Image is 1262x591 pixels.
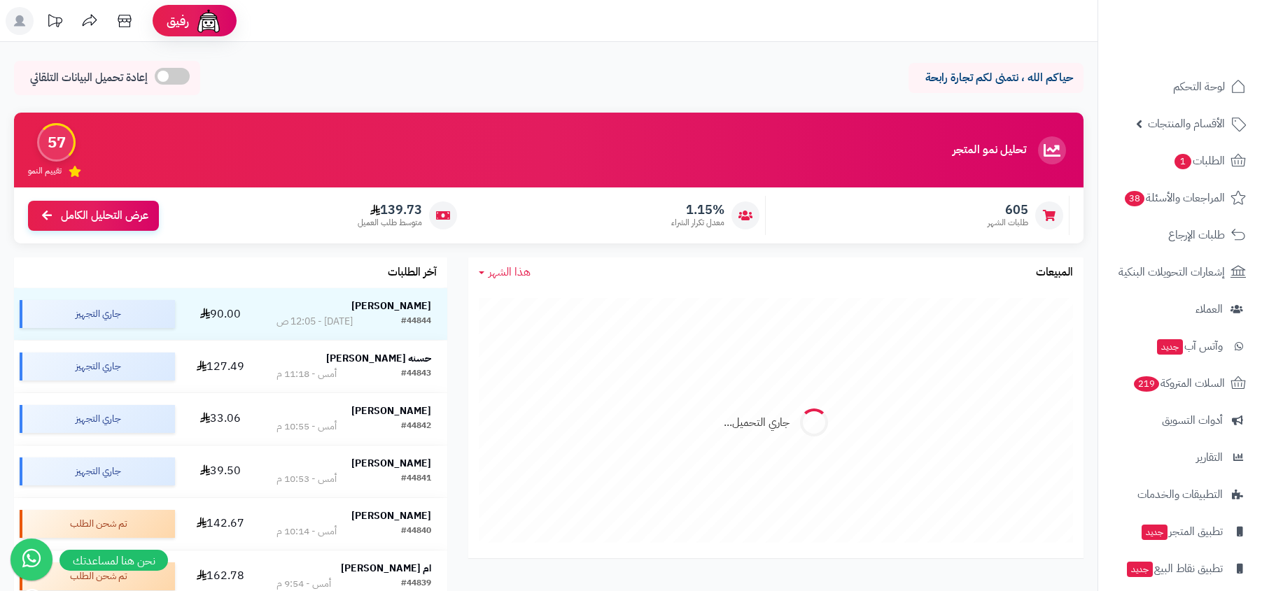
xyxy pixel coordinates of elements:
div: [DATE] - 12:05 ص [276,315,353,329]
td: 39.50 [181,446,260,497]
a: وآتس آبجديد [1107,329,1254,363]
span: لوحة التحكم [1173,77,1225,97]
div: أمس - 11:18 م [276,367,337,381]
span: 219 [1134,376,1159,392]
a: التقارير [1107,441,1254,474]
div: تم شحن الطلب [20,562,175,590]
span: 38 [1125,191,1144,206]
span: الأقسام والمنتجات [1148,114,1225,134]
a: هذا الشهر [479,264,531,280]
span: 1 [1175,154,1191,169]
td: 33.06 [181,393,260,445]
div: تم شحن الطلب [20,510,175,538]
div: #44840 [401,525,431,539]
span: هذا الشهر [489,264,531,280]
h3: آخر الطلبات [388,266,437,279]
span: أدوات التسويق [1162,411,1223,430]
span: متوسط طلب العميل [358,217,422,229]
span: 1.15% [671,202,724,218]
a: التطبيقات والخدمات [1107,478,1254,511]
a: المراجعات والأسئلة38 [1107,181,1254,215]
a: عرض التحليل الكامل [28,201,159,231]
div: جاري التجهيز [20,405,175,433]
div: أمس - 10:53 م [276,472,337,486]
span: تقييم النمو [28,165,62,177]
div: جاري التحميل... [724,415,790,431]
strong: [PERSON_NAME] [351,508,431,523]
span: إشعارات التحويلات البنكية [1119,262,1225,282]
div: #44844 [401,315,431,329]
span: جديد [1157,339,1183,355]
span: معدل تكرار الشراء [671,217,724,229]
span: السلات المتروكة [1133,373,1225,393]
span: 605 [988,202,1028,218]
strong: [PERSON_NAME] [351,404,431,418]
a: تطبيق نقاط البيعجديد [1107,552,1254,585]
img: ai-face.png [195,7,223,35]
span: جديد [1127,562,1153,577]
span: الطلبات [1173,151,1225,171]
a: تطبيق المتجرجديد [1107,515,1254,548]
a: العملاء [1107,292,1254,326]
span: المراجعات والأسئلة [1123,188,1225,208]
div: جاري التجهيز [20,353,175,380]
strong: [PERSON_NAME] [351,456,431,471]
span: وآتس آب [1156,336,1223,356]
span: التقارير [1196,448,1223,467]
span: عرض التحليل الكامل [61,208,148,224]
div: #44842 [401,420,431,434]
span: طلبات الإرجاع [1168,225,1225,245]
h3: المبيعات [1036,266,1073,279]
td: 90.00 [181,288,260,340]
div: جاري التجهيز [20,457,175,485]
span: تطبيق المتجر [1140,522,1223,541]
a: تحديثات المنصة [37,7,72,38]
p: حياكم الله ، نتمنى لكم تجارة رابحة [919,70,1073,86]
a: لوحة التحكم [1107,70,1254,104]
span: جديد [1142,525,1168,540]
strong: حسنه [PERSON_NAME] [326,351,431,366]
td: 127.49 [181,341,260,392]
div: #44841 [401,472,431,486]
span: رفيق [167,13,189,29]
strong: ام [PERSON_NAME] [341,561,431,576]
div: #44839 [401,577,431,591]
div: أمس - 10:55 م [276,420,337,434]
a: طلبات الإرجاع [1107,218,1254,252]
span: تطبيق نقاط البيع [1126,559,1223,578]
div: جاري التجهيز [20,300,175,328]
a: إشعارات التحويلات البنكية [1107,255,1254,289]
div: أمس - 10:14 م [276,525,337,539]
span: طلبات الشهر [988,217,1028,229]
td: 142.67 [181,498,260,550]
span: التطبيقات والخدمات [1137,485,1223,504]
h3: تحليل نمو المتجر [953,144,1026,157]
span: العملاء [1196,299,1223,319]
span: إعادة تحميل البيانات التلقائي [30,70,148,86]
a: السلات المتروكة219 [1107,366,1254,400]
span: 139.73 [358,202,422,218]
a: الطلبات1 [1107,144,1254,178]
div: أمس - 9:54 م [276,577,331,591]
div: #44843 [401,367,431,381]
strong: [PERSON_NAME] [351,299,431,313]
a: أدوات التسويق [1107,404,1254,437]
